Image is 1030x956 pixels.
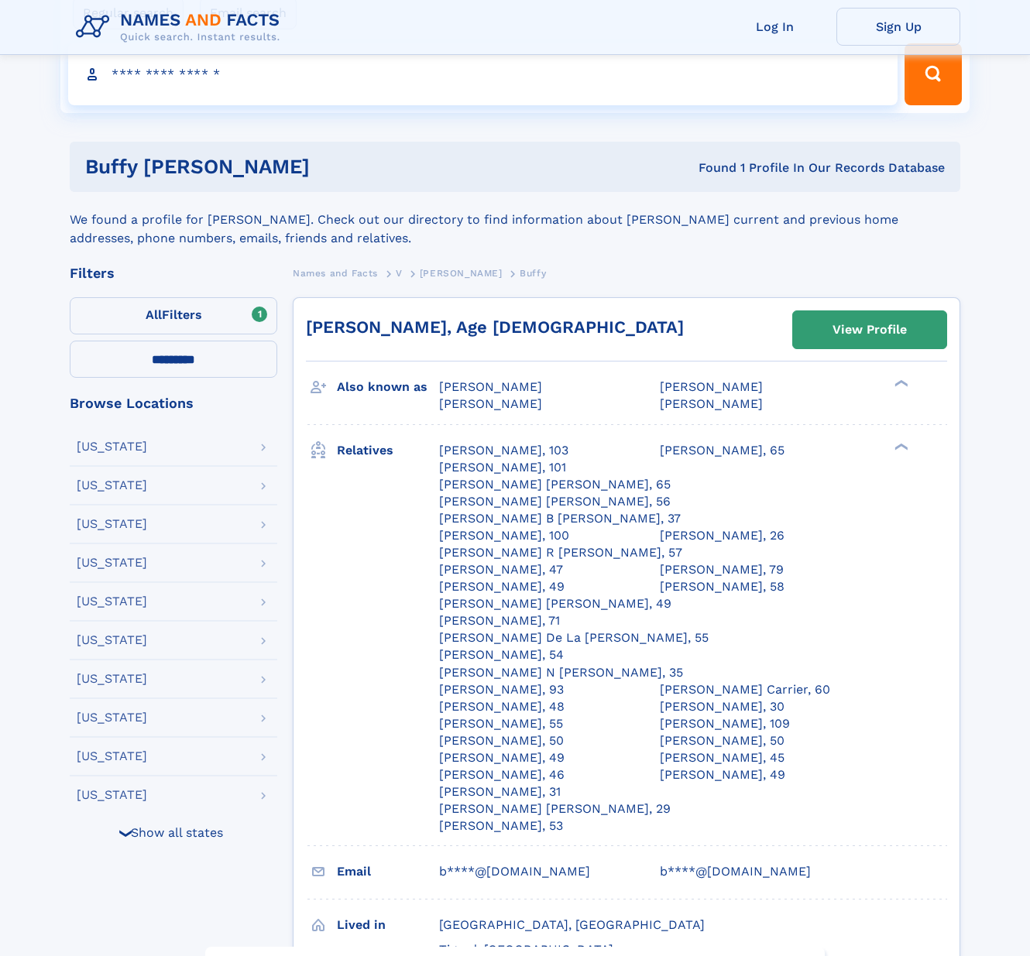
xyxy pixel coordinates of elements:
[520,268,546,279] span: Buffy
[439,749,565,766] a: [PERSON_NAME], 49
[420,268,503,279] span: [PERSON_NAME]
[660,749,785,766] div: [PERSON_NAME], 45
[891,441,909,451] div: ❯
[85,157,504,176] h1: buffy [PERSON_NAME]
[833,312,907,348] div: View Profile
[439,595,671,612] div: [PERSON_NAME] [PERSON_NAME], 49
[439,817,563,834] a: [PERSON_NAME], 53
[439,783,561,800] a: [PERSON_NAME], 31
[439,629,709,646] a: [PERSON_NAME] De La [PERSON_NAME], 55
[337,858,439,885] h3: Email
[77,750,147,762] div: [US_STATE]
[70,814,277,851] div: Show all states
[77,595,147,608] div: [US_STATE]
[660,527,785,544] a: [PERSON_NAME], 26
[504,159,945,176] div: Found 1 Profile In Our Records Database
[77,711,147,724] div: [US_STATE]
[439,664,683,681] a: [PERSON_NAME] N [PERSON_NAME], 35
[891,379,909,389] div: ❯
[660,698,785,715] a: [PERSON_NAME], 30
[660,379,763,394] span: [PERSON_NAME]
[70,266,277,280] div: Filters
[420,263,503,283] a: [PERSON_NAME]
[77,673,147,685] div: [US_STATE]
[439,646,564,663] a: [PERSON_NAME], 54
[306,317,684,337] a: [PERSON_NAME], Age [DEMOGRAPHIC_DATA]
[439,732,564,749] a: [PERSON_NAME], 50
[146,307,162,322] span: All
[660,442,785,459] a: [PERSON_NAME], 65
[660,561,784,578] a: [PERSON_NAME], 79
[439,396,542,411] span: [PERSON_NAME]
[68,43,898,105] input: search input
[439,561,563,578] a: [PERSON_NAME], 47
[439,442,568,459] a: [PERSON_NAME], 103
[439,510,681,527] a: [PERSON_NAME] B [PERSON_NAME], 37
[712,8,836,46] a: Log In
[660,766,785,783] a: [PERSON_NAME], 49
[77,518,147,530] div: [US_STATE]
[439,544,682,561] a: [PERSON_NAME] R [PERSON_NAME], 57
[660,578,785,595] a: [PERSON_NAME], 58
[77,557,147,569] div: [US_STATE]
[439,459,566,476] a: [PERSON_NAME], 101
[660,681,830,698] a: [PERSON_NAME] Carrier, 60
[439,800,671,817] a: [PERSON_NAME] [PERSON_NAME], 29
[439,493,671,510] a: [PERSON_NAME] [PERSON_NAME], 56
[439,612,560,629] a: [PERSON_NAME], 71
[77,634,147,646] div: [US_STATE]
[77,789,147,801] div: [US_STATE]
[70,192,960,248] div: We found a profile for [PERSON_NAME]. Check out our directory to find information about [PERSON_N...
[117,828,136,838] div: ❯
[396,268,403,279] span: V
[293,263,378,283] a: Names and Facts
[77,440,147,453] div: [US_STATE]
[439,578,565,595] a: [PERSON_NAME], 49
[439,917,705,932] span: [GEOGRAPHIC_DATA], [GEOGRAPHIC_DATA]
[660,715,790,732] a: [PERSON_NAME], 109
[439,527,569,544] a: [PERSON_NAME], 100
[836,8,960,46] a: Sign Up
[439,715,563,732] a: [PERSON_NAME], 55
[70,6,293,48] img: Logo Names and Facts
[660,396,763,411] span: [PERSON_NAME]
[793,311,946,348] a: View Profile
[439,698,565,715] a: [PERSON_NAME], 48
[337,912,439,938] h3: Lived in
[439,766,565,783] a: [PERSON_NAME], 46
[439,834,671,851] a: [PERSON_NAME] [PERSON_NAME], 86
[439,476,671,493] a: [PERSON_NAME] [PERSON_NAME], 65
[70,297,277,334] label: Filters
[439,681,564,698] a: [PERSON_NAME], 93
[77,479,147,492] div: [US_STATE]
[337,374,439,400] h3: Also known as
[660,732,785,749] a: [PERSON_NAME], 50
